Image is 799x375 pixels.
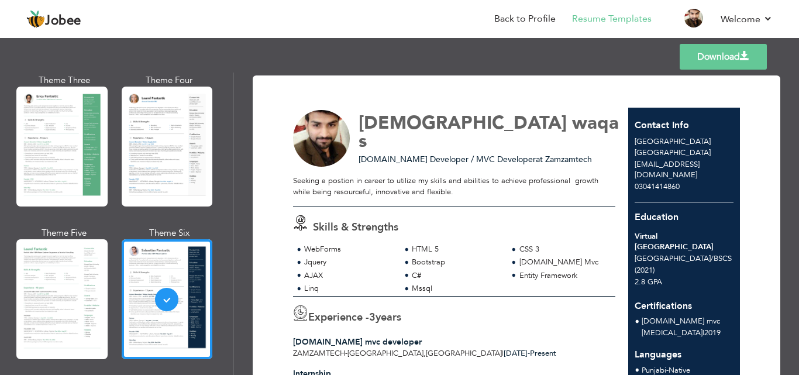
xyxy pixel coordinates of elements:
[304,283,394,294] div: Linq
[721,12,773,26] a: Welcome
[502,348,504,359] span: |
[635,253,732,264] span: [GEOGRAPHIC_DATA] BSCS
[426,348,502,359] span: [GEOGRAPHIC_DATA]
[635,231,733,253] div: Virtual [GEOGRAPHIC_DATA]
[359,154,536,165] span: [DOMAIN_NAME] Developer / MVC Developer
[45,15,81,27] span: Jobee
[635,265,655,276] span: (2021)
[293,110,350,167] img: No image
[412,257,501,268] div: Bootstrap
[313,220,398,235] span: Skills & Strengths
[412,270,501,281] div: C#
[635,211,679,223] span: Education
[684,9,703,27] img: Profile Img
[536,154,592,165] span: at Zamzamtech
[412,244,501,255] div: HTML 5
[124,227,215,239] div: Theme Six
[711,253,714,264] span: /
[635,181,680,192] span: 03041414860
[26,10,81,29] a: Jobee
[635,147,711,158] span: [GEOGRAPHIC_DATA]
[635,291,692,313] span: Certifications
[423,348,426,359] span: ,
[359,111,619,153] span: waqas
[504,348,556,359] span: Present
[412,283,501,294] div: Mssql
[369,310,376,325] span: 3
[19,227,110,239] div: Theme Five
[642,328,721,339] p: [MEDICAL_DATA] 2019
[519,244,609,255] div: CSS 3
[635,119,689,132] span: Contact Info
[293,348,345,359] span: ZamZamTech
[635,159,700,181] span: [EMAIL_ADDRESS][DOMAIN_NAME]
[572,12,652,26] a: Resume Templates
[369,310,401,325] label: years
[308,310,369,325] span: Experience -
[359,111,567,135] span: [DEMOGRAPHIC_DATA]
[702,328,704,338] span: |
[635,136,711,147] span: [GEOGRAPHIC_DATA]
[293,336,422,348] span: [DOMAIN_NAME] mvc developer
[528,348,530,359] span: -
[304,270,394,281] div: AJAX
[519,270,609,281] div: Entity Framework
[504,348,530,359] span: [DATE]
[635,339,681,362] span: Languages
[124,74,215,87] div: Theme Four
[642,316,720,326] span: [DOMAIN_NAME] mvc
[26,10,45,29] img: jobee.io
[494,12,556,26] a: Back to Profile
[19,74,110,87] div: Theme Three
[635,277,662,287] span: 2.8 GPA
[304,257,394,268] div: Jquery
[347,348,423,359] span: [GEOGRAPHIC_DATA]
[293,176,615,197] div: Seeking a postion in career to utilize my skills and abilities to achieve professional growth whi...
[345,348,347,359] span: -
[519,257,609,268] div: [DOMAIN_NAME] Mvc
[680,44,767,70] a: Download
[304,244,394,255] div: WebForms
